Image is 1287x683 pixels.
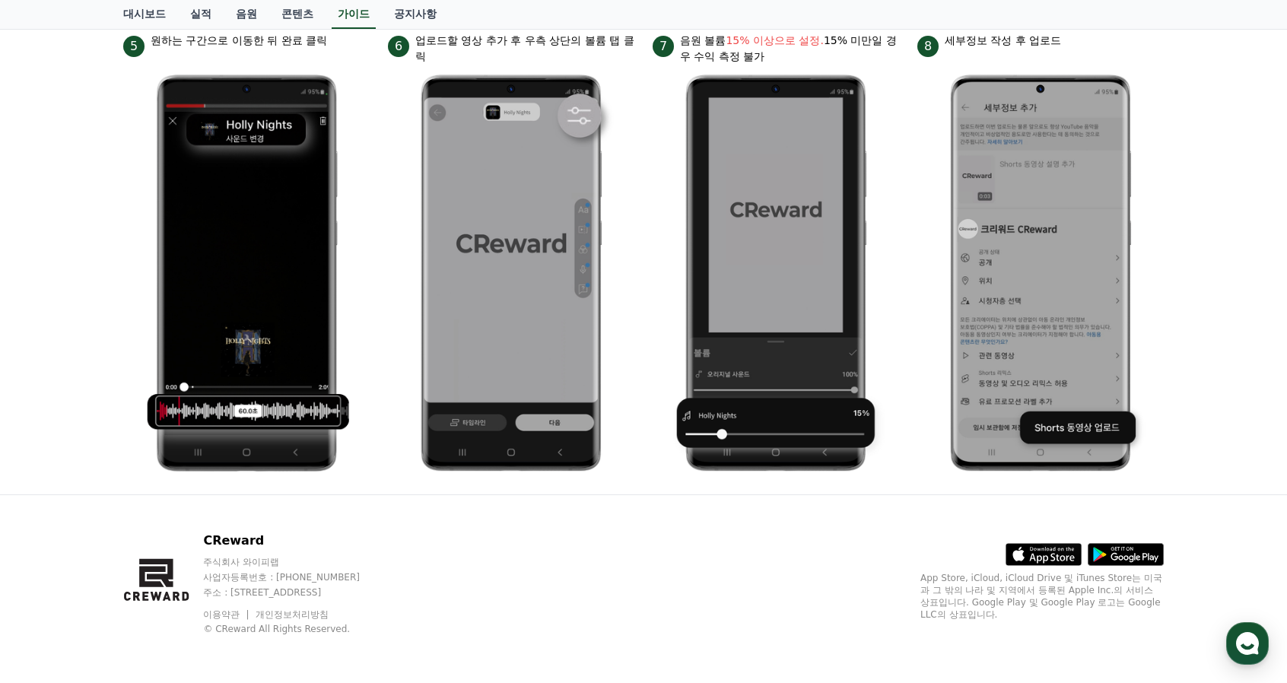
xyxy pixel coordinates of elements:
[203,623,389,635] p: © CReward All Rights Reserved.
[665,65,887,482] img: 7.png
[139,506,157,518] span: 대화
[203,556,389,568] p: 주식회사 와이피랩
[920,572,1164,621] p: App Store, iCloud, iCloud Drive 및 iTunes Store는 미국과 그 밖의 나라 및 지역에서 등록된 Apple Inc.의 서비스 상표입니다. Goo...
[151,33,327,49] p: 원하는 구간으로 이동한 뒤 완료 클릭
[945,33,1061,49] p: 세부정보 작성 후 업로드
[196,482,292,520] a: 설정
[917,36,939,57] span: 8
[203,532,389,550] p: CReward
[123,36,145,57] span: 5
[203,586,389,599] p: 주소 : [STREET_ADDRESS]
[653,36,674,57] span: 7
[203,609,251,620] a: 이용약관
[929,65,1152,482] img: 8.png
[5,482,100,520] a: 홈
[400,65,622,482] img: 6.png
[48,505,57,517] span: 홈
[256,609,329,620] a: 개인정보처리방침
[415,33,634,65] p: 업로드할 영상 추가 후 우측 상단의 볼륨 탭 클릭
[388,36,409,57] span: 6
[726,34,823,46] bold: 15% 이상으로 설정.
[235,505,253,517] span: 설정
[203,571,389,583] p: 사업자등록번호 : [PHONE_NUMBER]
[135,65,357,482] img: 5.png
[680,33,899,65] p: 음원 볼륨 15% 미만일 경우 수익 측정 불가
[100,482,196,520] a: 대화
